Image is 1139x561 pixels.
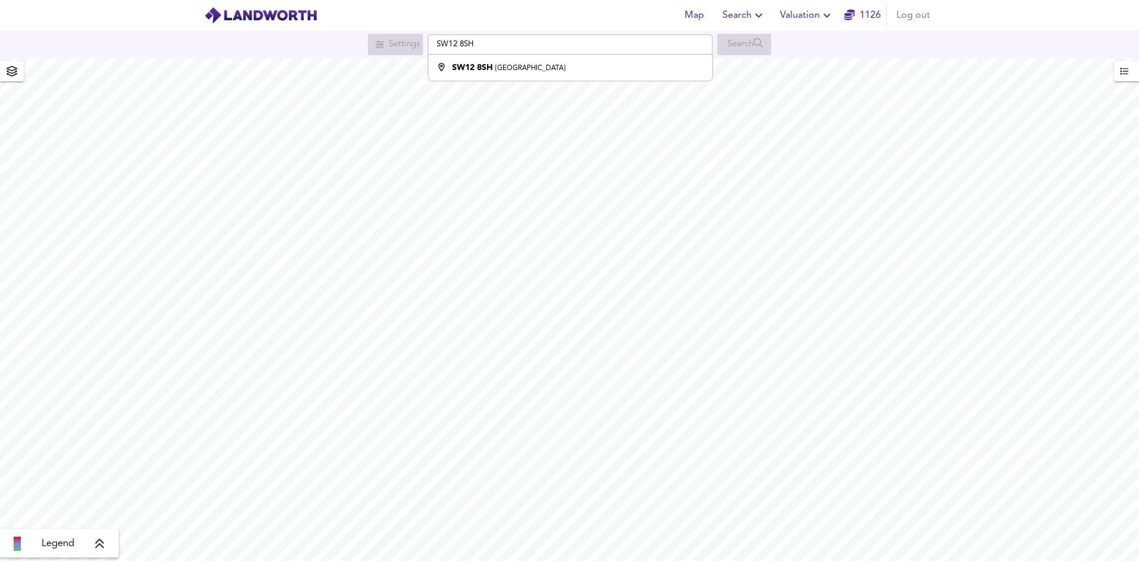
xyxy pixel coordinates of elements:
button: Search [718,4,771,27]
button: Map [675,4,713,27]
span: Legend [42,537,74,551]
strong: SW12 8SH [452,64,493,72]
img: logo [204,7,317,24]
div: Search for a location first or explore the map [368,34,423,55]
span: Log out [896,7,930,24]
input: Enter a location... [428,34,712,55]
small: [GEOGRAPHIC_DATA] [495,65,565,72]
button: Log out [892,4,935,27]
span: Search [723,7,766,24]
a: 1126 [844,7,881,24]
span: Map [680,7,708,24]
button: 1126 [844,4,882,27]
button: Valuation [775,4,839,27]
span: Valuation [780,7,834,24]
